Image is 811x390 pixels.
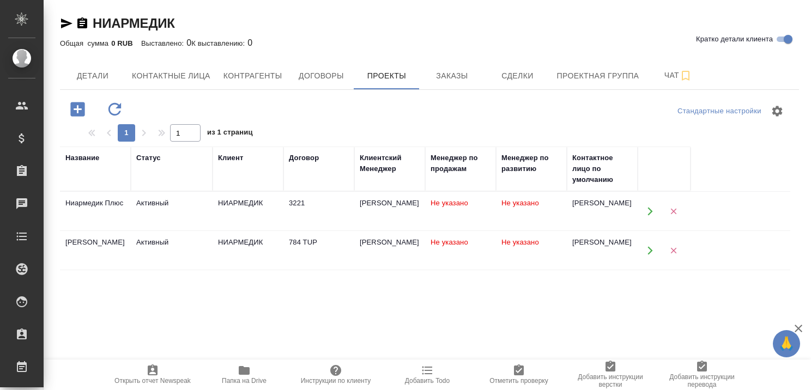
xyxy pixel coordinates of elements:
[223,69,282,83] span: Контрагенты
[675,103,764,120] div: split button
[501,238,539,246] span: Не указано
[572,153,632,185] div: Контактное лицо по умолчанию
[65,198,125,209] div: Ниармедик Плюс
[491,69,543,83] span: Сделки
[107,359,198,390] button: Открыть отчет Newspeak
[656,359,748,390] button: Добавить инструкции перевода
[662,200,685,222] button: Удалить
[571,373,650,388] span: Добавить инструкции верстки
[66,69,119,83] span: Детали
[136,153,161,163] div: Статус
[289,153,319,163] div: Договор
[60,17,73,30] button: Скопировать ссылку для ЯМессенджера
[773,330,800,357] button: 🙏
[65,153,99,163] div: Название
[489,377,548,385] span: Отметить проверку
[60,36,799,50] div: 0 0
[191,39,247,47] p: К выставлению:
[60,39,111,47] p: Общая сумма
[136,237,207,248] div: Активный
[565,359,656,390] button: Добавить инструкции верстки
[777,332,796,355] span: 🙏
[222,377,267,385] span: Папка на Drive
[572,198,632,209] div: [PERSON_NAME]
[431,199,468,207] span: Не указано
[289,198,349,209] div: 3221
[207,126,253,142] span: из 1 страниц
[218,153,243,163] div: Клиент
[652,69,704,82] span: Чат
[63,98,93,120] button: Добавить проект
[289,237,349,248] div: 784 TUP
[662,239,685,261] button: Удалить
[132,69,210,83] span: Контактные лица
[141,39,186,47] p: Выставлено:
[100,98,130,120] button: Обновить данные
[65,237,125,248] div: [PERSON_NAME]
[93,16,175,31] a: НИАРМЕДИК
[218,237,278,248] div: НИАРМЕДИК
[218,198,278,209] div: НИАРМЕДИК
[136,198,207,209] div: Активный
[501,199,539,207] span: Не указано
[679,69,692,82] svg: Подписаться
[360,153,420,174] div: Клиентский Менеджер
[198,359,290,390] button: Папка на Drive
[473,359,565,390] button: Отметить проверку
[639,200,661,222] button: Открыть
[764,98,790,124] span: Настроить таблицу
[431,238,468,246] span: Не указано
[405,377,450,385] span: Добавить Todo
[426,69,478,83] span: Заказы
[696,34,773,45] span: Кратко детали клиента
[663,373,741,388] span: Добавить инструкции перевода
[76,17,89,30] button: Скопировать ссылку
[639,239,661,261] button: Открыть
[360,69,413,83] span: Проекты
[290,359,382,390] button: Инструкции по клиенту
[572,237,632,248] div: [PERSON_NAME]
[501,153,561,174] div: Менеджер по развитию
[111,39,141,47] p: 0 RUB
[301,377,371,385] span: Инструкции по клиенту
[295,69,347,83] span: Договоры
[360,237,420,248] div: [PERSON_NAME]
[431,153,491,174] div: Менеджер по продажам
[114,377,191,385] span: Открыть отчет Newspeak
[382,359,473,390] button: Добавить Todo
[556,69,639,83] span: Проектная группа
[360,198,420,209] div: [PERSON_NAME]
